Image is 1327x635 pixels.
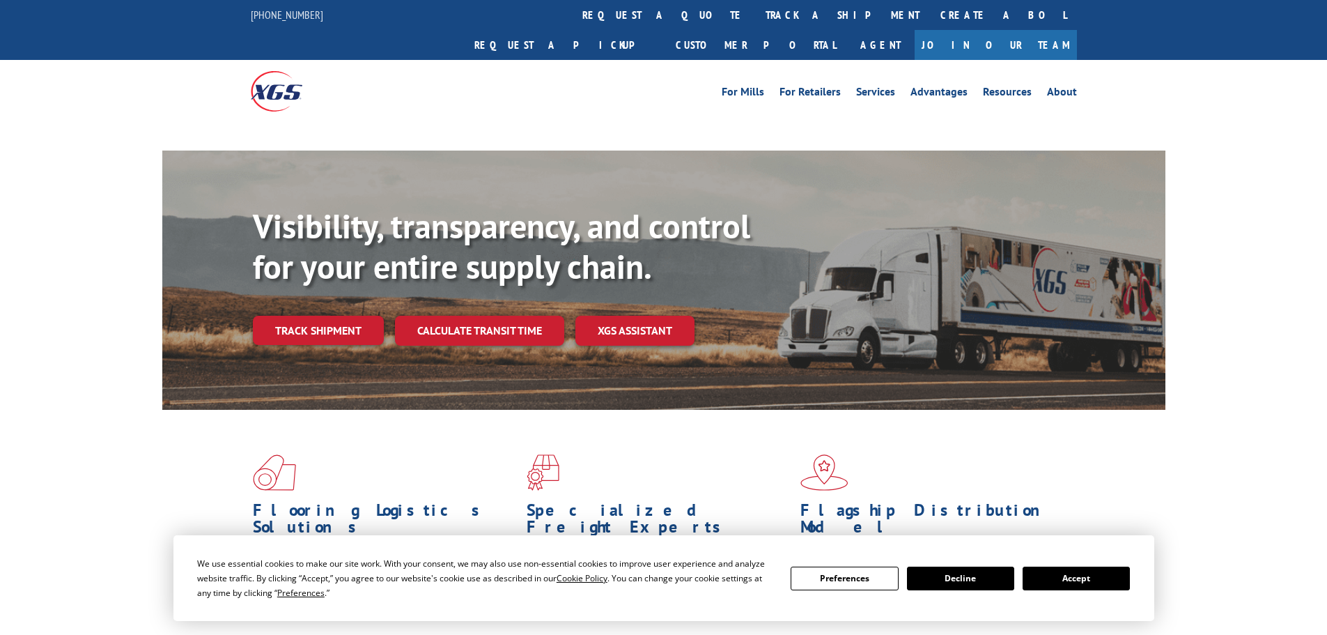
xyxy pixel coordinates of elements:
[251,8,323,22] a: [PHONE_NUMBER]
[253,454,296,491] img: xgs-icon-total-supply-chain-intelligence-red
[779,86,841,102] a: For Retailers
[846,30,915,60] a: Agent
[575,316,694,346] a: XGS ASSISTANT
[253,204,750,288] b: Visibility, transparency, and control for your entire supply chain.
[791,567,898,590] button: Preferences
[800,454,848,491] img: xgs-icon-flagship-distribution-model-red
[856,86,895,102] a: Services
[464,30,665,60] a: Request a pickup
[907,567,1014,590] button: Decline
[1047,86,1077,102] a: About
[197,556,774,600] div: We use essential cookies to make our site work. With your consent, we may also use non-essential ...
[395,316,564,346] a: Calculate transit time
[915,30,1077,60] a: Join Our Team
[910,86,968,102] a: Advantages
[983,86,1032,102] a: Resources
[722,86,764,102] a: For Mills
[800,502,1064,542] h1: Flagship Distribution Model
[277,587,325,599] span: Preferences
[253,316,384,345] a: Track shipment
[253,502,516,542] h1: Flooring Logistics Solutions
[1023,567,1130,590] button: Accept
[173,535,1154,621] div: Cookie Consent Prompt
[527,454,559,491] img: xgs-icon-focused-on-flooring-red
[527,502,790,542] h1: Specialized Freight Experts
[557,572,607,584] span: Cookie Policy
[665,30,846,60] a: Customer Portal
